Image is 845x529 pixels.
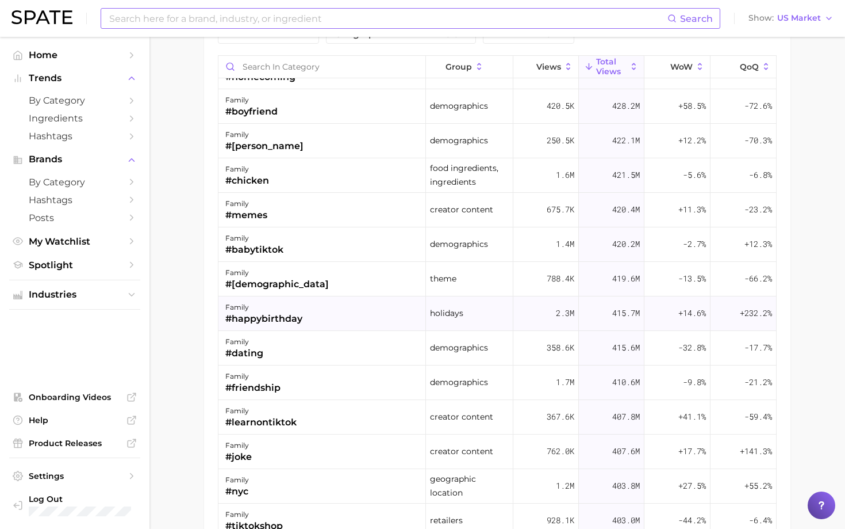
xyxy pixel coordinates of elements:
span: +58.5% [678,99,706,113]
span: Trends [29,73,121,83]
span: Onboarding Videos [29,392,121,402]
button: Total Views [579,56,644,78]
span: -6.4% [749,513,772,527]
a: Settings [9,467,140,485]
a: Help [9,412,140,429]
span: +17.7% [678,444,706,458]
span: 420.2m [612,237,640,251]
span: 421.5m [612,168,640,182]
span: My Watchlist [29,236,121,247]
div: family [225,300,302,314]
div: family [225,439,252,452]
span: 415.6m [612,341,640,355]
span: -9.8% [683,375,706,389]
span: 250.5k [547,134,574,147]
a: Ingredients [9,109,140,127]
div: family [225,128,304,142]
span: creator content [430,410,493,424]
span: Log Out [29,494,131,504]
div: family [225,370,281,383]
div: #nyc [225,485,249,498]
span: -6.8% [749,168,772,182]
span: by Category [29,95,121,106]
div: family [225,231,283,245]
button: family#[PERSON_NAME]demographics250.5k422.1m+12.2%-70.3% [218,124,776,158]
span: -21.2% [744,375,772,389]
div: #dating [225,347,263,360]
span: 407.8m [612,410,640,424]
span: -2.7% [683,237,706,251]
span: 415.7m [612,306,640,320]
div: #joke [225,450,252,464]
span: 2.3m [556,306,574,320]
span: demographics [430,134,488,147]
span: +12.2% [678,134,706,147]
a: My Watchlist [9,233,140,250]
span: Views [536,62,561,71]
button: family#babytiktokdemographics1.4m420.2m-2.7%+12.3% [218,227,776,262]
span: -32.8% [678,341,706,355]
a: Spotlight [9,256,140,274]
div: #chicken [225,174,269,188]
span: 1.6m [556,168,574,182]
button: group [426,56,513,78]
a: Product Releases [9,435,140,452]
span: -13.5% [678,272,706,286]
span: +27.5% [678,479,706,493]
span: Spotlight [29,260,121,271]
div: #happybirthday [225,312,302,326]
span: Posts [29,212,121,223]
span: group [445,62,472,71]
a: Log out. Currently logged in with e-mail rsmall@hunterpr.com. [9,490,140,520]
div: family [225,473,249,487]
div: family [225,93,278,107]
div: family [225,404,297,418]
span: +232.2% [740,306,772,320]
span: geographic location [430,472,509,500]
input: Search here for a brand, industry, or ingredient [108,9,667,28]
button: family#[DEMOGRAPHIC_DATA]theme788.4k419.6m-13.5%-66.2% [218,262,776,296]
button: family#jokecreator content762.0k407.6m+17.7%+141.3% [218,435,776,469]
span: 410.6m [612,375,640,389]
span: +141.3% [740,444,772,458]
span: food ingredients, ingredients [430,161,509,189]
span: demographics [430,99,488,113]
a: Onboarding Videos [9,389,140,406]
span: 1.2m [556,479,574,493]
button: family#memescreator content675.7k420.4m+11.3%-23.2% [218,193,776,227]
span: Ingredients [29,113,121,124]
button: WoW [644,56,710,78]
span: -66.2% [744,272,772,286]
span: 407.6m [612,444,640,458]
button: Trends [9,70,140,87]
span: holidays [430,306,463,320]
button: family#chickenfood ingredients, ingredients1.6m421.5m-5.6%-6.8% [218,158,776,193]
span: Product Releases [29,438,121,448]
div: family [225,266,329,280]
span: 422.1m [612,134,640,147]
span: +55.2% [744,479,772,493]
span: purchases [226,29,310,39]
button: family#nycgeographic location1.2m403.8m+27.5%+55.2% [218,469,776,504]
a: Posts [9,209,140,227]
div: #babytiktok [225,243,283,257]
div: family [225,335,263,349]
button: family#datingdemographics358.6k415.6m-32.8%-17.7% [218,331,776,366]
button: ShowUS Market [746,11,836,26]
div: family [225,197,267,211]
a: Hashtags [9,127,140,145]
span: routines [491,29,566,39]
span: -72.6% [744,99,772,113]
div: #[DEMOGRAPHIC_DATA] [225,277,329,291]
span: Hashtags [29,131,121,142]
span: Brands [29,154,121,165]
span: -59.4% [744,410,772,424]
span: 367.6k [547,410,574,424]
div: #boyfriend [225,105,278,119]
span: 675.7k [547,203,574,216]
div: #memes [225,208,267,222]
span: +41.1% [678,410,706,424]
span: Industries [29,290,121,300]
span: 420.5k [547,99,574,113]
span: demographics [430,237,488,251]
